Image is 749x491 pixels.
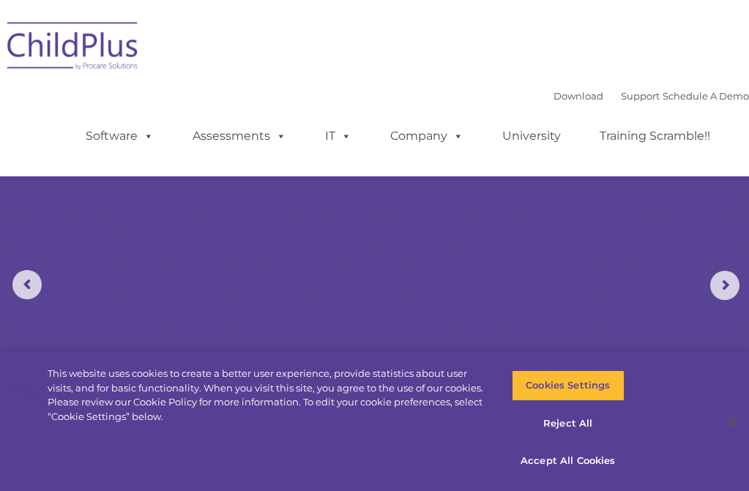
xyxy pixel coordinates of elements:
button: Cookies Settings [512,370,624,401]
a: Training Scramble!! [585,121,725,151]
a: Assessments [178,121,301,151]
a: Schedule A Demo [663,90,749,102]
a: University [488,121,575,151]
a: Support [621,90,660,102]
a: Company [376,121,478,151]
button: Close [717,405,749,438]
div: This website uses cookies to create a better user experience, provide statistics about user visit... [48,367,489,424]
a: Download [554,90,603,102]
a: IT [310,121,366,151]
button: Reject All [512,408,624,439]
button: Accept All Cookies [512,446,624,476]
a: Software [71,121,168,151]
font: | [554,90,749,102]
